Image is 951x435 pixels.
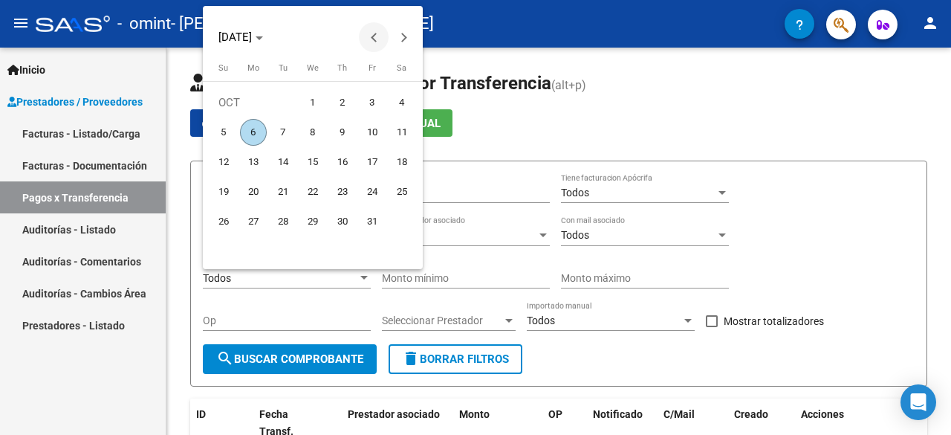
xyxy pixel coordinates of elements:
button: October 31, 2025 [357,207,387,236]
span: 16 [329,149,356,175]
span: Mo [247,63,259,73]
span: 29 [299,208,326,235]
span: 5 [210,119,237,146]
span: 10 [359,119,386,146]
button: October 23, 2025 [328,177,357,207]
span: 7 [270,119,296,146]
span: 28 [270,208,296,235]
span: 6 [240,119,267,146]
span: Tu [279,63,288,73]
button: October 10, 2025 [357,117,387,147]
span: 9 [329,119,356,146]
span: 4 [389,89,415,116]
button: October 16, 2025 [328,147,357,177]
button: October 29, 2025 [298,207,328,236]
button: October 18, 2025 [387,147,417,177]
span: 13 [240,149,267,175]
button: October 5, 2025 [209,117,238,147]
button: October 11, 2025 [387,117,417,147]
span: 18 [389,149,415,175]
button: October 27, 2025 [238,207,268,236]
button: October 6, 2025 [238,117,268,147]
button: October 7, 2025 [268,117,298,147]
span: 27 [240,208,267,235]
button: October 28, 2025 [268,207,298,236]
button: October 20, 2025 [238,177,268,207]
span: Th [337,63,347,73]
span: Sa [397,63,406,73]
span: 12 [210,149,237,175]
span: 23 [329,178,356,205]
span: 2 [329,89,356,116]
span: [DATE] [218,30,252,44]
button: October 15, 2025 [298,147,328,177]
button: October 25, 2025 [387,177,417,207]
span: 22 [299,178,326,205]
span: 11 [389,119,415,146]
span: 8 [299,119,326,146]
span: Fr [369,63,376,73]
button: October 9, 2025 [328,117,357,147]
span: 20 [240,178,267,205]
span: 26 [210,208,237,235]
button: October 3, 2025 [357,88,387,117]
div: Open Intercom Messenger [900,384,936,420]
button: October 19, 2025 [209,177,238,207]
button: October 30, 2025 [328,207,357,236]
span: We [307,63,319,73]
button: Choose month and year [212,24,269,51]
button: October 14, 2025 [268,147,298,177]
button: October 24, 2025 [357,177,387,207]
span: 30 [329,208,356,235]
button: Previous month [359,22,389,52]
span: 21 [270,178,296,205]
span: Su [218,63,228,73]
button: October 26, 2025 [209,207,238,236]
span: 14 [270,149,296,175]
button: Next month [389,22,418,52]
button: October 17, 2025 [357,147,387,177]
button: October 21, 2025 [268,177,298,207]
span: 19 [210,178,237,205]
button: October 2, 2025 [328,88,357,117]
span: 1 [299,89,326,116]
span: 24 [359,178,386,205]
span: 31 [359,208,386,235]
span: 17 [359,149,386,175]
button: October 8, 2025 [298,117,328,147]
button: October 4, 2025 [387,88,417,117]
td: OCT [209,88,298,117]
span: 25 [389,178,415,205]
span: 3 [359,89,386,116]
button: October 22, 2025 [298,177,328,207]
span: 15 [299,149,326,175]
button: October 12, 2025 [209,147,238,177]
button: October 13, 2025 [238,147,268,177]
button: October 1, 2025 [298,88,328,117]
